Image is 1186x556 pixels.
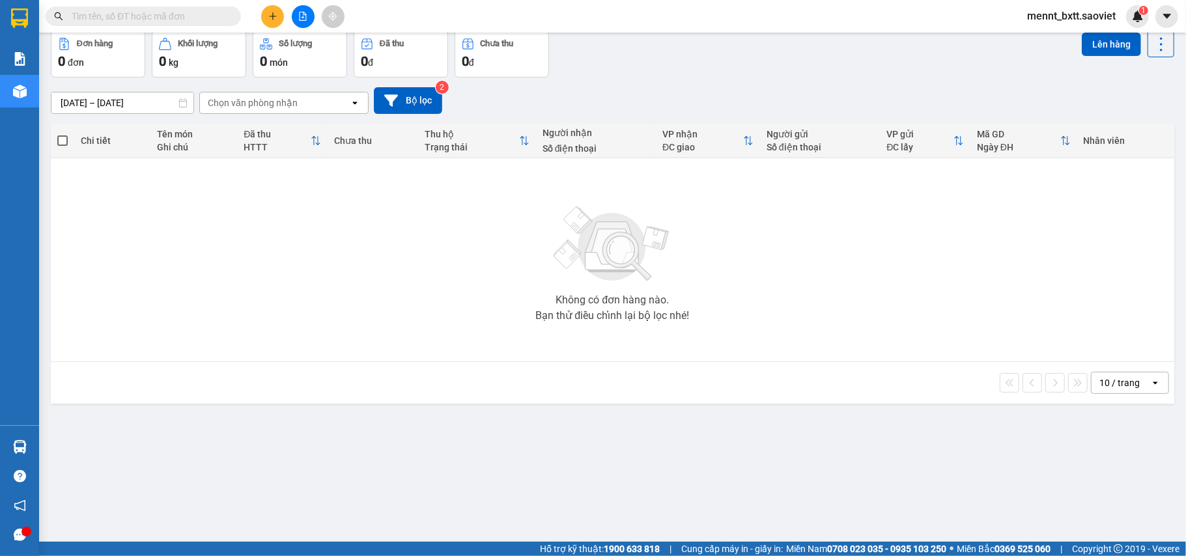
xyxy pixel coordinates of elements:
[995,544,1051,554] strong: 0369 525 060
[425,142,519,152] div: Trạng thái
[14,470,26,482] span: question-circle
[662,142,743,152] div: ĐC giao
[1132,10,1144,22] img: icon-new-feature
[298,12,307,21] span: file-add
[13,440,27,454] img: warehouse-icon
[455,31,549,77] button: Chưa thu0đ
[159,53,166,69] span: 0
[350,98,360,108] svg: open
[547,199,677,290] img: svg+xml;base64,PHN2ZyBjbGFzcz0ibGlzdC1wbHVnX19zdmciIHhtbG5zPSJodHRwOi8vd3d3LnczLm9yZy8yMDAwL3N2Zy...
[157,142,231,152] div: Ghi chú
[604,544,660,554] strong: 1900 633 818
[208,96,298,109] div: Chọn văn phòng nhận
[270,57,288,68] span: món
[827,544,946,554] strong: 0708 023 035 - 0935 103 250
[543,128,649,138] div: Người nhận
[253,31,347,77] button: Số lượng0món
[14,499,26,512] span: notification
[767,129,873,139] div: Người gửi
[157,129,231,139] div: Tên món
[13,52,27,66] img: solution-icon
[469,57,474,68] span: đ
[886,142,953,152] div: ĐC lấy
[462,53,469,69] span: 0
[368,57,373,68] span: đ
[51,31,145,77] button: Đơn hàng0đơn
[68,57,84,68] span: đơn
[880,124,970,158] th: Toggle SortBy
[418,124,536,158] th: Toggle SortBy
[354,31,448,77] button: Đã thu0đ
[786,542,946,556] span: Miền Nam
[1099,376,1140,389] div: 10 / trang
[11,8,28,28] img: logo-vxr
[656,124,760,158] th: Toggle SortBy
[279,39,312,48] div: Số lượng
[1060,542,1062,556] span: |
[1114,544,1123,553] span: copyright
[1139,6,1148,15] sup: 1
[1084,135,1168,146] div: Nhân viên
[380,39,404,48] div: Đã thu
[1150,378,1161,388] svg: open
[1141,6,1146,15] span: 1
[436,81,449,94] sup: 2
[886,129,953,139] div: VP gửi
[152,31,246,77] button: Khối lượng0kg
[328,12,337,21] span: aim
[261,5,284,28] button: plus
[322,5,345,28] button: aim
[1017,8,1126,24] span: mennt_bxtt.saoviet
[169,57,178,68] span: kg
[13,85,27,98] img: warehouse-icon
[178,39,218,48] div: Khối lượng
[977,129,1060,139] div: Mã GD
[361,53,368,69] span: 0
[681,542,783,556] span: Cung cấp máy in - giấy in:
[51,92,193,113] input: Select a date range.
[556,295,669,305] div: Không có đơn hàng nào.
[72,9,225,23] input: Tìm tên, số ĐT hoặc mã đơn
[1155,5,1178,28] button: caret-down
[670,542,671,556] span: |
[543,143,649,154] div: Số điện thoại
[58,53,65,69] span: 0
[244,129,311,139] div: Đã thu
[260,53,267,69] span: 0
[957,542,1051,556] span: Miền Bắc
[950,546,953,551] span: ⚪️
[481,39,514,48] div: Chưa thu
[77,39,113,48] div: Đơn hàng
[977,142,1060,152] div: Ngày ĐH
[767,142,873,152] div: Số điện thoại
[54,12,63,21] span: search
[540,542,660,556] span: Hỗ trợ kỹ thuật:
[292,5,315,28] button: file-add
[425,129,519,139] div: Thu hộ
[535,311,689,321] div: Bạn thử điều chỉnh lại bộ lọc nhé!
[268,12,277,21] span: plus
[237,124,328,158] th: Toggle SortBy
[374,87,442,114] button: Bộ lọc
[970,124,1077,158] th: Toggle SortBy
[662,129,743,139] div: VP nhận
[1161,10,1173,22] span: caret-down
[334,135,412,146] div: Chưa thu
[14,529,26,541] span: message
[244,142,311,152] div: HTTT
[1082,33,1141,56] button: Lên hàng
[81,135,144,146] div: Chi tiết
